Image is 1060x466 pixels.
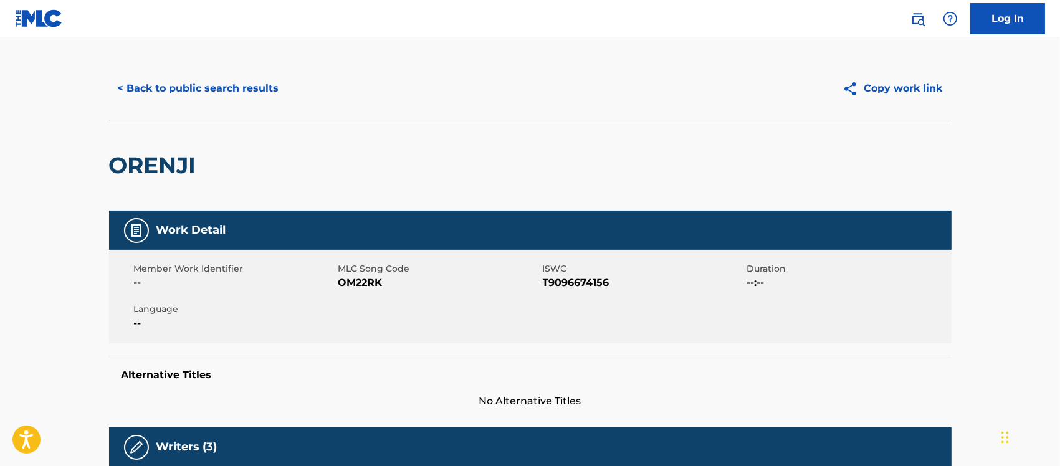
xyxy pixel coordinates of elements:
img: Writers [129,440,144,455]
span: Member Work Identifier [134,262,335,275]
iframe: Chat Widget [998,406,1060,466]
span: No Alternative Titles [109,394,952,409]
a: Public Search [905,6,930,31]
span: T9096674156 [543,275,744,290]
h2: ORENJI [109,151,203,179]
img: search [910,11,925,26]
img: Copy work link [843,81,864,97]
span: Language [134,303,335,316]
span: -- [134,275,335,290]
h5: Alternative Titles [122,369,939,381]
a: Log In [970,3,1045,34]
span: --:-- [747,275,948,290]
span: -- [134,316,335,331]
h5: Work Detail [156,223,226,237]
span: OM22RK [338,275,540,290]
div: Help [938,6,963,31]
h5: Writers (3) [156,440,217,454]
span: Duration [747,262,948,275]
div: Drag [1001,419,1009,456]
button: Copy work link [834,73,952,104]
img: Work Detail [129,223,144,238]
img: help [943,11,958,26]
img: MLC Logo [15,9,63,27]
span: MLC Song Code [338,262,540,275]
button: < Back to public search results [109,73,288,104]
span: ISWC [543,262,744,275]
